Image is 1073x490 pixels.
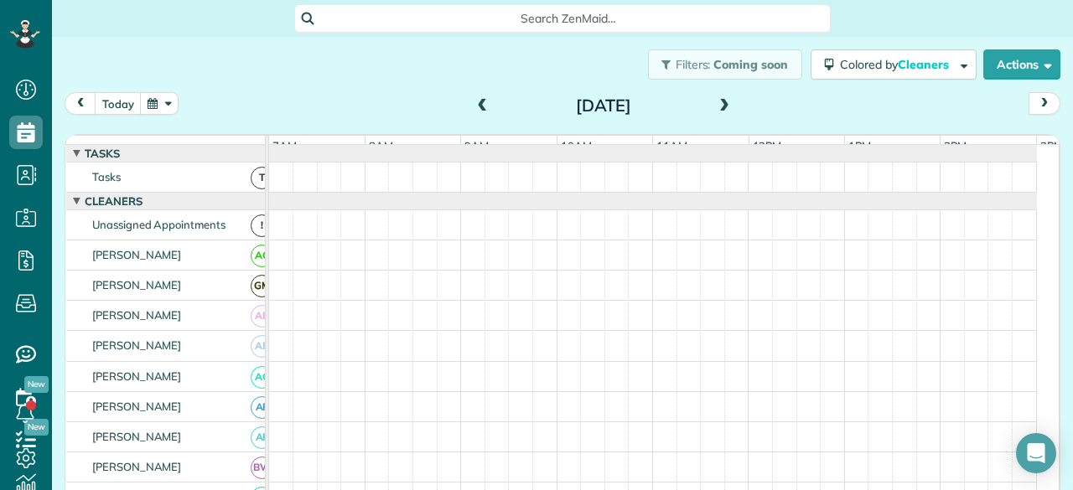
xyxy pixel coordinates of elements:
[557,139,595,152] span: 10am
[89,218,229,231] span: Unassigned Appointments
[365,139,397,152] span: 8am
[81,194,146,208] span: Cleaners
[941,139,970,152] span: 2pm
[845,139,874,152] span: 1pm
[251,456,273,479] span: BW
[24,376,49,393] span: New
[1016,433,1056,473] div: Open Intercom Messenger
[499,96,708,115] h2: [DATE]
[89,430,185,443] span: [PERSON_NAME]
[1029,92,1060,115] button: next
[898,57,951,72] span: Cleaners
[95,92,142,115] button: today
[251,214,273,237] span: !
[653,139,691,152] span: 11am
[983,49,1060,80] button: Actions
[89,460,185,473] span: [PERSON_NAME]
[251,245,273,267] span: AC
[65,92,96,115] button: prev
[251,335,273,358] span: AB
[251,396,273,419] span: AF
[89,248,185,261] span: [PERSON_NAME]
[89,338,185,352] span: [PERSON_NAME]
[713,57,789,72] span: Coming soon
[676,57,711,72] span: Filters:
[251,275,273,297] span: GM
[89,170,124,183] span: Tasks
[461,139,492,152] span: 9am
[251,426,273,449] span: AF
[251,305,273,328] span: AB
[89,278,185,291] span: [PERSON_NAME]
[89,369,185,383] span: [PERSON_NAME]
[749,139,785,152] span: 12pm
[811,49,977,80] button: Colored byCleaners
[840,57,955,72] span: Colored by
[251,366,273,389] span: AC
[81,147,123,160] span: Tasks
[1037,139,1066,152] span: 3pm
[251,167,273,189] span: T
[269,139,300,152] span: 7am
[89,400,185,413] span: [PERSON_NAME]
[89,308,185,322] span: [PERSON_NAME]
